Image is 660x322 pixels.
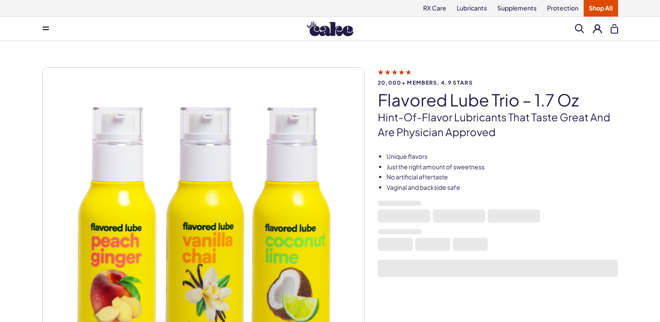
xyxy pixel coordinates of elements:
li: Vaginal and backside safe [386,183,618,192]
li: Unique flavors [386,152,618,161]
a: 20,000+ members, 4.9 stars [378,68,618,86]
li: No artificial aftertaste [386,173,618,182]
img: Hello Cake [307,21,353,36]
span: 20,000+ members, 4.9 stars [378,80,618,86]
li: Just the right amount of sweetness [386,163,618,171]
h1: Flavored Lube Trio – 1.7 oz [378,91,618,109]
p: Hint-of-flavor lubricants that taste great and are physician approved [378,110,618,139]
